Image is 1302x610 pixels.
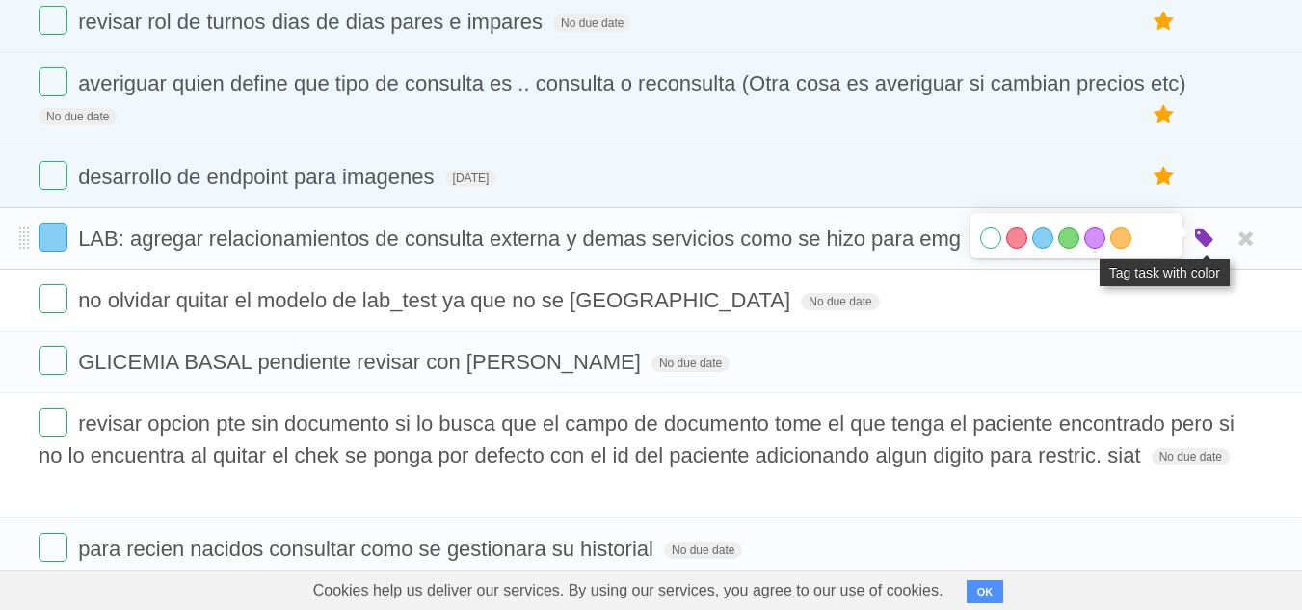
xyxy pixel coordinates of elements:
label: Red [1006,227,1027,249]
label: Done [39,284,67,313]
span: No due date [553,14,631,32]
label: Purple [1084,227,1105,249]
label: Orange [1110,227,1131,249]
span: No due date [39,108,117,125]
label: Done [39,223,67,252]
span: revisar opcion pte sin documento si lo busca que el campo de documento tome el que tenga el pacie... [39,411,1235,467]
span: no olvidar quitar el modelo de lab_test ya que no se [GEOGRAPHIC_DATA] [78,288,795,312]
span: revisar rol de turnos dias de dias pares e impares [78,10,547,34]
span: [DATE] [445,170,497,187]
span: para recien nacidos consultar como se gestionara su historial [78,537,658,561]
span: GLICEMIA BASAL pendiente revisar con [PERSON_NAME] [78,350,646,374]
span: No due date [801,293,879,310]
label: Done [39,408,67,437]
label: Done [39,346,67,375]
span: LAB: agregar relacionamientos de consulta externa y demas servicios como se hizo para emg [78,226,966,251]
label: Star task [1146,161,1182,193]
label: Done [39,6,67,35]
span: No due date [1152,448,1230,465]
button: OK [967,580,1004,603]
label: Blue [1032,227,1053,249]
label: Done [39,533,67,562]
span: desarrollo de endpoint para imagenes [78,165,438,189]
label: Star task [1146,6,1182,38]
span: averiguar quien define que tipo de consulta es .. consulta o reconsulta (Otra cosa es averiguar s... [78,71,1191,95]
span: No due date [651,355,730,372]
label: Done [39,67,67,96]
label: White [980,227,1001,249]
label: Green [1058,227,1079,249]
label: Done [39,161,67,190]
label: Star task [1146,99,1182,131]
span: Cookies help us deliver our services. By using our services, you agree to our use of cookies. [294,571,963,610]
span: No due date [664,542,742,559]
